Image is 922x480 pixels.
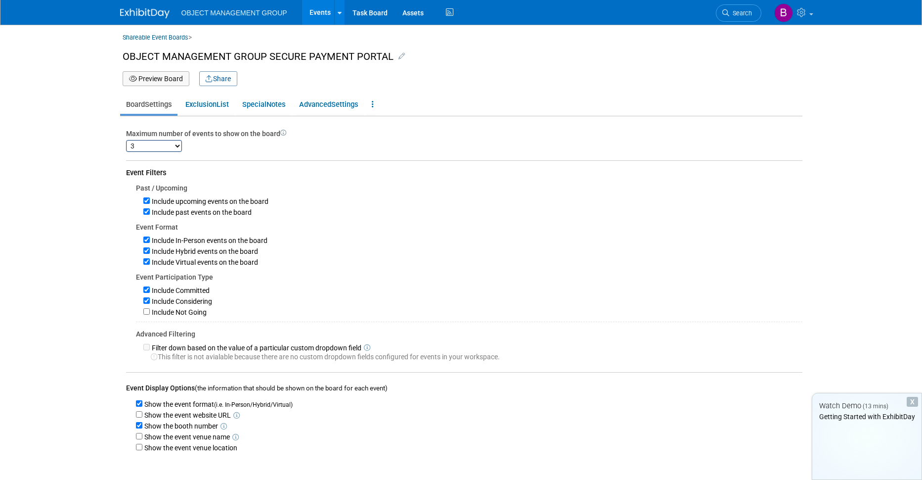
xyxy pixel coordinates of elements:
[142,422,218,430] label: Show the booth number
[136,183,802,193] div: Past / Upcoming
[863,403,888,410] span: (13 mins)
[136,272,802,282] div: Event Participation Type
[150,308,207,316] label: Include Not Going
[236,95,291,114] a: SpecialNotes
[120,95,177,114] a: BoardSettings
[150,237,267,244] label: Include In-Person events on the board
[716,4,761,22] a: Search
[126,129,802,139] div: Maximum number of events to show on the board
[907,397,918,407] div: Dismiss
[181,9,287,17] span: OBJECT MANAGEMENT GROUP
[150,287,210,294] label: Include Committed
[188,33,192,41] span: >
[150,247,258,255] label: Include Hybrid events on the board
[126,168,802,178] div: Event Filters
[812,412,922,422] div: Getting Started with ExhibitDay
[120,8,170,18] img: ExhibitDay
[150,258,258,266] label: Include Virtual events on the board
[812,401,922,411] div: Watch Demo
[123,50,394,62] span: OBJECT MANAGEMENT GROUP SECURE PAYMENT PORTAL
[143,352,802,362] div: This filter is not avialable because there are no custom dropdown fields configured for events in...
[217,100,229,109] span: List
[136,222,802,232] div: Event Format
[179,95,234,114] a: ExclusionList
[142,400,293,408] label: Show the event format
[123,71,189,86] button: Preview Board
[142,433,230,441] label: Show the event venue name
[150,197,268,205] label: Include upcoming events on the board
[123,31,188,44] a: Shareable Event Boards
[142,411,231,419] label: Show the event website URL
[150,297,212,305] label: Include Considering
[774,3,793,22] img: Bill Hoffman
[214,401,293,408] span: (i.e. In-Person/Hybrid/Virtual)
[729,9,752,17] span: Search
[293,95,364,114] a: AdvancedSettings
[126,383,802,393] div: Event Display Options
[331,100,358,109] span: Settings
[242,100,266,109] span: Special
[199,71,237,86] button: Share
[150,344,361,352] label: Filter down based on the value of a particular custom dropdown field
[142,444,237,452] label: Show the event venue location
[126,100,145,109] span: Board
[195,384,388,392] span: (the information that should be shown on the board for each event)
[136,329,802,339] div: Advanced Filtering
[150,208,252,216] label: Include past events on the board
